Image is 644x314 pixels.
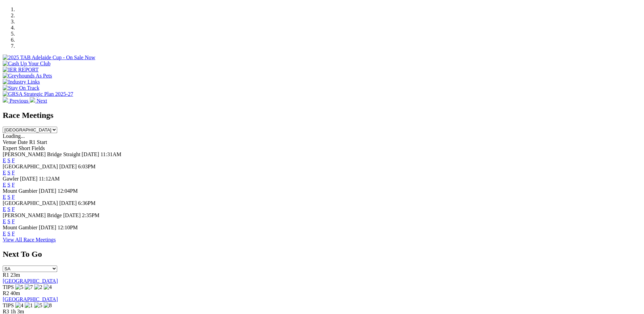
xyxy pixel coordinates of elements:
[29,139,47,145] span: R1 Start
[19,145,30,151] span: Short
[3,250,641,259] h2: Next To Go
[39,225,57,230] span: [DATE]
[34,302,42,309] img: 5
[3,284,14,290] span: TIPS
[3,111,641,120] h2: Race Meetings
[3,296,58,302] a: [GEOGRAPHIC_DATA]
[12,170,15,175] a: F
[3,164,58,169] span: [GEOGRAPHIC_DATA]
[3,200,58,206] span: [GEOGRAPHIC_DATA]
[39,176,60,182] span: 11:12AM
[18,139,28,145] span: Date
[15,302,23,309] img: 4
[3,212,62,218] span: [PERSON_NAME] Bridge
[7,231,10,236] a: S
[12,206,15,212] a: F
[3,97,8,103] img: chevron-left-pager-white.svg
[44,302,52,309] img: 8
[3,225,38,230] span: Mount Gambier
[37,98,47,104] span: Next
[3,272,9,278] span: R1
[3,278,58,284] a: [GEOGRAPHIC_DATA]
[3,151,80,157] span: [PERSON_NAME] Bridge Straight
[3,79,40,85] img: Industry Links
[12,194,15,200] a: F
[3,170,6,175] a: E
[3,182,6,188] a: E
[58,225,78,230] span: 12:10PM
[34,284,42,290] img: 2
[3,206,6,212] a: E
[3,91,73,97] img: GRSA Strategic Plan 2025-27
[3,158,6,163] a: E
[25,302,33,309] img: 1
[12,231,15,236] a: F
[3,176,19,182] span: Gawler
[3,302,14,308] span: TIPS
[30,97,35,103] img: chevron-right-pager-white.svg
[101,151,121,157] span: 11:31AM
[3,67,39,73] img: IER REPORT
[39,188,57,194] span: [DATE]
[82,212,99,218] span: 2:35PM
[3,85,39,91] img: Stay On Track
[7,158,10,163] a: S
[15,284,23,290] img: 5
[9,98,28,104] span: Previous
[59,164,77,169] span: [DATE]
[63,212,81,218] span: [DATE]
[3,133,25,139] span: Loading...
[12,158,15,163] a: F
[58,188,78,194] span: 12:04PM
[3,98,30,104] a: Previous
[10,290,20,296] span: 40m
[7,170,10,175] a: S
[30,98,47,104] a: Next
[3,145,17,151] span: Expert
[78,200,96,206] span: 6:36PM
[3,55,95,61] img: 2025 TAB Adelaide Cup - On Sale Now
[3,188,38,194] span: Mount Gambier
[12,218,15,224] a: F
[7,194,10,200] a: S
[7,206,10,212] a: S
[44,284,52,290] img: 4
[82,151,99,157] span: [DATE]
[3,218,6,224] a: E
[3,139,16,145] span: Venue
[78,164,96,169] span: 6:03PM
[3,290,9,296] span: R2
[20,176,38,182] span: [DATE]
[3,61,50,67] img: Cash Up Your Club
[7,182,10,188] a: S
[59,200,77,206] span: [DATE]
[3,73,52,79] img: Greyhounds As Pets
[12,182,15,188] a: F
[10,272,20,278] span: 23m
[3,231,6,236] a: E
[25,284,33,290] img: 7
[3,194,6,200] a: E
[3,237,56,243] a: View All Race Meetings
[31,145,45,151] span: Fields
[7,218,10,224] a: S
